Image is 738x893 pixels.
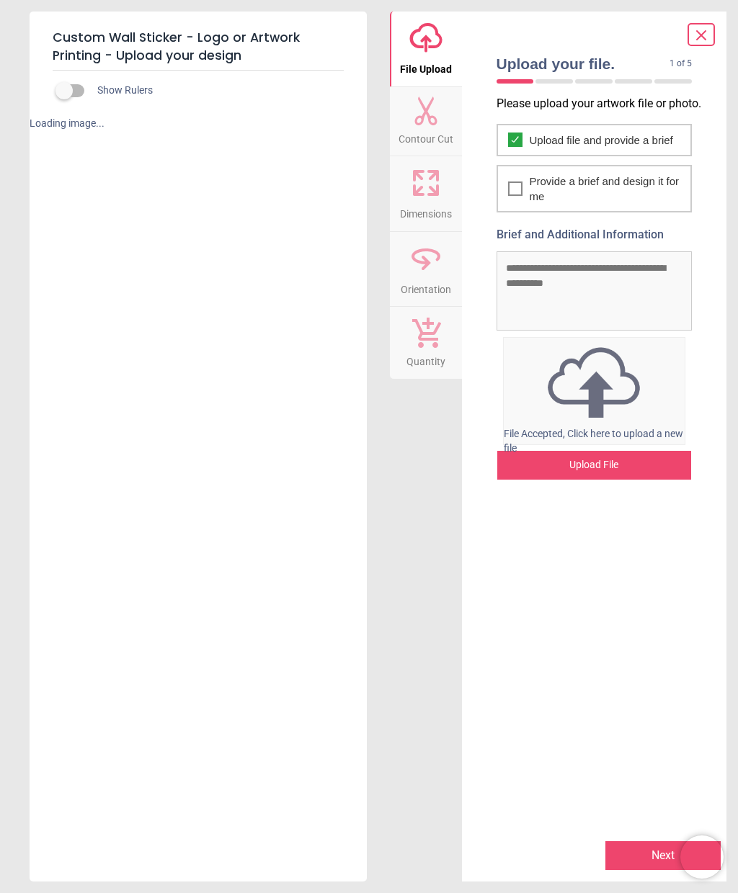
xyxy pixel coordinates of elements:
span: Provide a brief and design it for me [530,174,681,204]
img: upload icon [504,343,685,421]
button: File Upload [390,12,462,86]
span: Orientation [401,276,451,297]
button: Contour Cut [390,87,462,156]
button: Dimensions [390,156,462,231]
h5: Custom Wall Sticker - Logo or Artwork Printing - Upload your design [53,23,344,71]
span: Dimensions [400,200,452,222]
span: 1 of 5 [670,58,692,70]
p: Please upload your artwork file or photo. [497,96,704,112]
div: Upload File [497,451,692,480]
iframe: Brevo live chat [680,835,724,879]
button: Next [605,841,721,870]
button: Orientation [390,232,462,307]
span: File Accepted, Click here to upload a new file [504,428,683,454]
div: Loading image... [30,117,364,131]
span: Quantity [406,348,445,369]
label: Brief and Additional Information [497,227,693,243]
span: File Upload [400,55,452,77]
span: Contour Cut [399,125,453,147]
span: Upload file and provide a brief [530,133,673,148]
span: Upload your file. [497,53,670,74]
button: Quantity [390,307,462,379]
div: Show Rulers [64,82,367,99]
